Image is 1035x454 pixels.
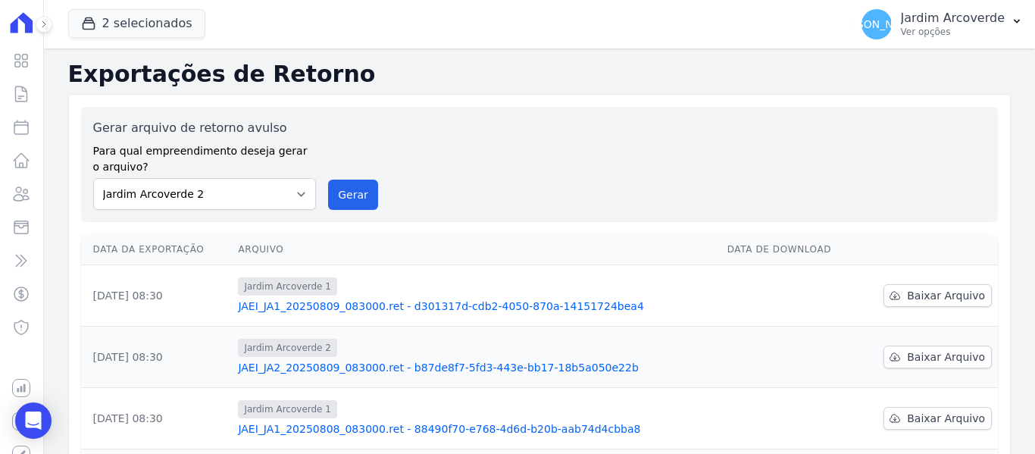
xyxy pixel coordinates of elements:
a: Baixar Arquivo [883,407,992,430]
td: [DATE] 08:30 [81,265,233,327]
a: Baixar Arquivo [883,346,992,368]
a: Baixar Arquivo [883,284,992,307]
th: Data da Exportação [81,234,233,265]
a: JAEI_JA2_20250809_083000.ret - b87de8f7-5fd3-443e-bb17-18b5a050e22b [238,360,714,375]
label: Para qual empreendimento deseja gerar o arquivo? [93,137,317,175]
th: Data de Download [721,234,858,265]
div: Open Intercom Messenger [15,402,52,439]
td: [DATE] 08:30 [81,388,233,449]
p: Jardim Arcoverde [901,11,1005,26]
span: [PERSON_NAME] [832,19,920,30]
label: Gerar arquivo de retorno avulso [93,119,317,137]
button: [PERSON_NAME] Jardim Arcoverde Ver opções [849,3,1035,45]
td: [DATE] 08:30 [81,327,233,388]
a: JAEI_JA1_20250809_083000.ret - d301317d-cdb2-4050-870a-14151724bea4 [238,299,714,314]
button: 2 selecionados [68,9,205,38]
span: Baixar Arquivo [907,288,985,303]
h2: Exportações de Retorno [68,61,1011,88]
span: Jardim Arcoverde 1 [238,277,337,296]
span: Baixar Arquivo [907,349,985,365]
p: Ver opções [901,26,1005,38]
span: Jardim Arcoverde 1 [238,400,337,418]
span: Baixar Arquivo [907,411,985,426]
button: Gerar [328,180,378,210]
th: Arquivo [232,234,721,265]
a: JAEI_JA1_20250808_083000.ret - 88490f70-e768-4d6d-b20b-aab74d4cbba8 [238,421,714,437]
span: Jardim Arcoverde 2 [238,339,337,357]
